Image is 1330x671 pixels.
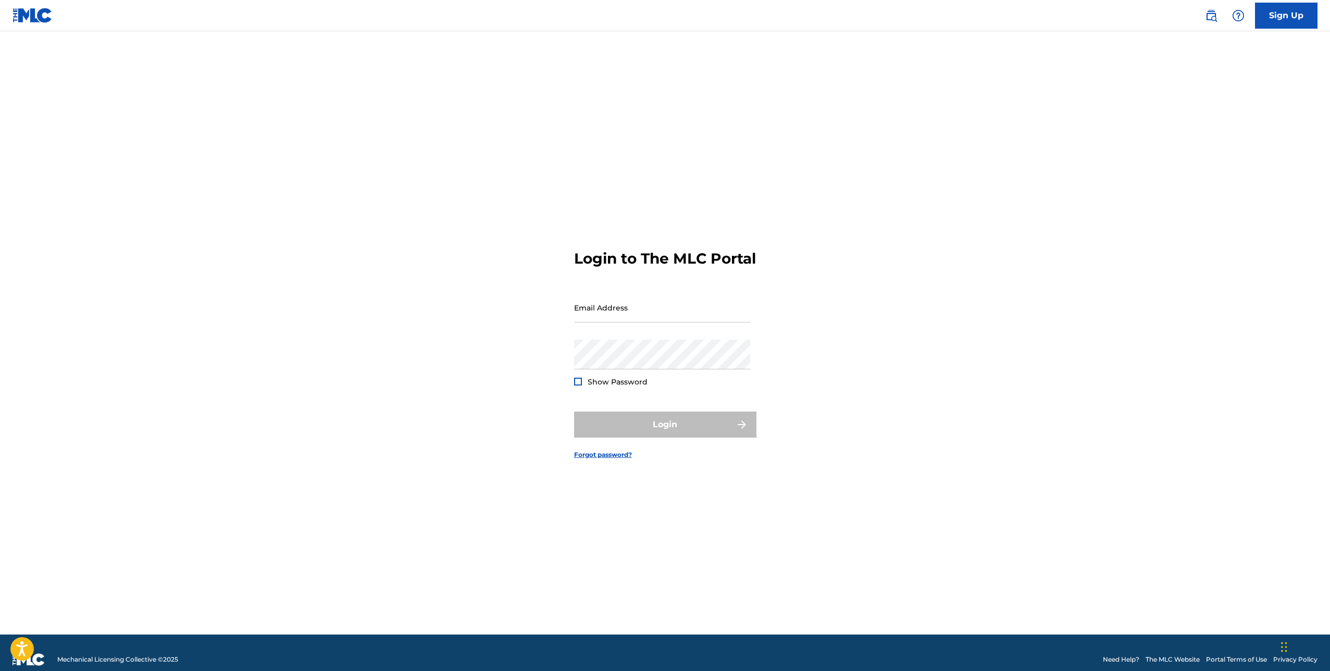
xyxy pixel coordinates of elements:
[574,250,756,268] h3: Login to The MLC Portal
[1228,5,1249,26] div: Help
[1201,5,1222,26] a: Public Search
[1281,631,1287,663] div: Drag
[588,377,648,387] span: Show Password
[1103,655,1139,664] a: Need Help?
[1255,3,1317,29] a: Sign Up
[1206,655,1267,664] a: Portal Terms of Use
[1273,655,1317,664] a: Privacy Policy
[1146,655,1200,664] a: The MLC Website
[1205,9,1217,22] img: search
[13,653,45,666] img: logo
[1278,621,1330,671] iframe: Chat Widget
[13,8,53,23] img: MLC Logo
[574,450,632,459] a: Forgot password?
[1232,9,1245,22] img: help
[57,655,178,664] span: Mechanical Licensing Collective © 2025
